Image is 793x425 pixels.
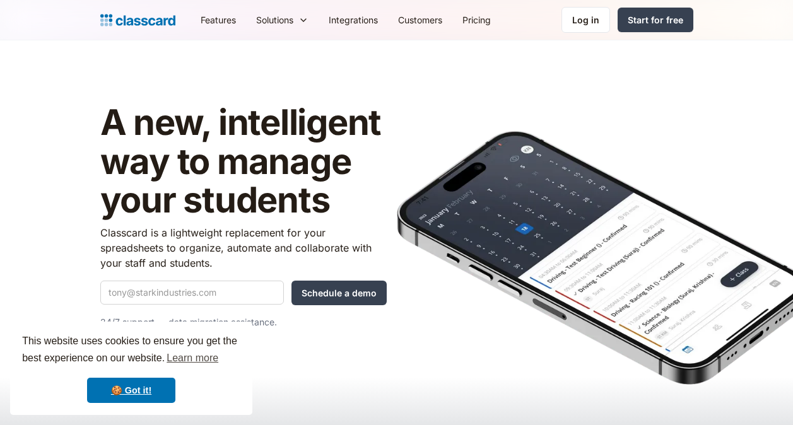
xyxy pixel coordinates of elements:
h1: A new, intelligent way to manage your students [100,103,387,220]
p: 24/7 support — data migration assistance. [100,315,387,330]
div: Solutions [256,13,293,26]
p: Classcard is a lightweight replacement for your spreadsheets to organize, automate and collaborat... [100,225,387,271]
div: Start for free [628,13,683,26]
div: cookieconsent [10,322,252,415]
input: tony@starkindustries.com [100,281,284,305]
span: This website uses cookies to ensure you get the best experience on our website. [22,334,240,368]
a: Features [191,6,246,34]
a: Integrations [319,6,388,34]
a: Logo [100,11,175,29]
a: dismiss cookie message [87,378,175,403]
a: learn more about cookies [165,349,220,368]
form: Quick Demo Form [100,281,387,305]
a: Customers [388,6,452,34]
a: Pricing [452,6,501,34]
div: Solutions [246,6,319,34]
a: Start for free [618,8,693,32]
div: Log in [572,13,599,26]
a: Log in [561,7,610,33]
input: Schedule a demo [291,281,387,305]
